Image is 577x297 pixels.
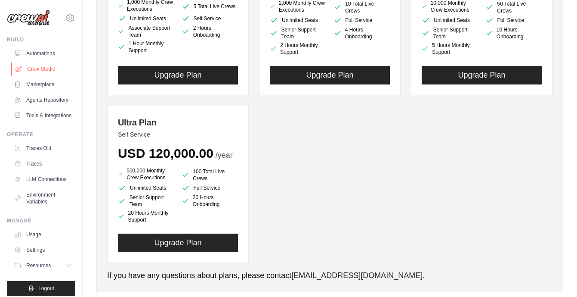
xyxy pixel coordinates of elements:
li: 2 Hours Monthly Support [270,42,327,56]
li: 5 Hours Monthly Support [422,42,478,56]
li: Senior Support Team [422,26,478,40]
a: Automations [10,47,75,60]
li: Unlimited Seats [118,14,175,23]
a: Usage [10,228,75,241]
li: Full Service [485,16,542,25]
a: LLM Connections [10,172,75,186]
li: 50 Total Live Crews [485,0,542,14]
a: Crew Studio [11,62,76,76]
li: 1 Hour Monthly Support [118,40,175,54]
span: /year [216,151,233,159]
li: 5 Total Live Crews [182,0,238,13]
a: Agents Repository [10,93,75,107]
li: Unlimited Seats [270,16,327,25]
iframe: Chat Widget [534,256,577,297]
li: Full Service [182,184,238,192]
div: Manage [7,217,75,224]
span: Logout [38,285,54,292]
li: Unlimited Seats [118,184,175,192]
button: Upgrade Plan [118,234,238,252]
li: 10 Total Live Crews [333,0,390,14]
li: 100 Total Live Crews [182,168,238,182]
li: 500,000 Monthly Crew Executions [118,166,175,182]
button: Upgrade Plan [422,66,542,84]
a: Traces [10,157,75,171]
span: USD 120,000.00 [118,146,213,160]
li: 20 Hours Onboarding [182,194,238,208]
li: Self Service [182,14,238,23]
button: Resources [10,259,75,272]
img: Logo [7,10,50,26]
li: 20 Hours Monthly Support [118,209,175,223]
li: 10 Hours Onboarding [485,26,542,40]
li: Senior Support Team [270,26,327,40]
li: 2 Hours Onboarding [182,25,238,38]
a: Tools & Integrations [10,109,75,122]
a: Marketplace [10,78,75,91]
li: Associate Support Team [118,25,175,38]
p: Self Service [118,130,238,139]
li: Senior Support Team [118,194,175,208]
span: Resources [26,262,51,269]
li: Unlimited Seats [422,16,478,25]
button: Upgrade Plan [118,66,238,84]
a: Traces Old [10,141,75,155]
li: 4 Hours Onboarding [333,26,390,40]
li: Full Service [333,16,390,25]
div: Build [7,36,75,43]
button: Upgrade Plan [270,66,390,84]
h3: Ultra Plan [118,116,238,128]
div: Operate [7,131,75,138]
a: Settings [10,243,75,257]
a: [EMAIL_ADDRESS][DOMAIN_NAME] [291,271,423,280]
p: If you have any questions about plans, please contact . [107,270,552,281]
button: Logout [7,281,75,296]
a: Environment Variables [10,188,75,209]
